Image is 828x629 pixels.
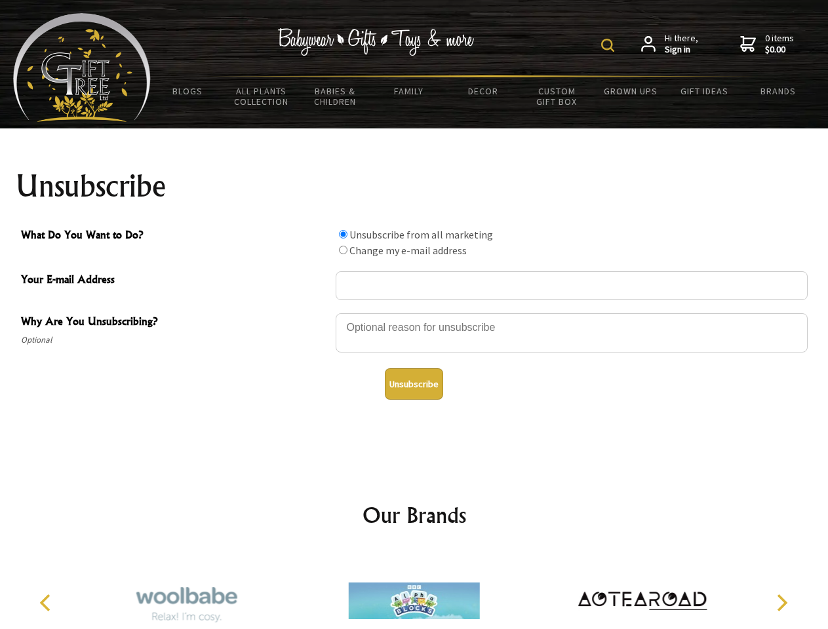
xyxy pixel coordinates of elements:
[151,77,225,105] a: BLOGS
[741,77,816,105] a: Brands
[21,332,329,348] span: Optional
[13,13,151,122] img: Babyware - Gifts - Toys and more...
[21,227,329,246] span: What Do You Want to Do?
[520,77,594,115] a: Custom Gift Box
[385,368,443,400] button: Unsubscribe
[339,230,347,238] input: What Do You Want to Do?
[765,32,794,56] span: 0 items
[21,271,329,290] span: Your E-mail Address
[225,77,299,115] a: All Plants Collection
[446,77,520,105] a: Decor
[278,28,475,56] img: Babywear - Gifts - Toys & more
[641,33,698,56] a: Hi there,Sign in
[601,39,614,52] img: product search
[767,588,796,617] button: Next
[593,77,667,105] a: Grown Ups
[298,77,372,115] a: Babies & Children
[372,77,446,105] a: Family
[349,244,467,257] label: Change my e-mail address
[336,313,808,353] textarea: Why Are You Unsubscribing?
[336,271,808,300] input: Your E-mail Address
[16,170,813,202] h1: Unsubscribe
[26,499,802,531] h2: Our Brands
[665,44,698,56] strong: Sign in
[33,588,62,617] button: Previous
[740,33,794,56] a: 0 items$0.00
[339,246,347,254] input: What Do You Want to Do?
[765,44,794,56] strong: $0.00
[665,33,698,56] span: Hi there,
[349,228,493,241] label: Unsubscribe from all marketing
[667,77,741,105] a: Gift Ideas
[21,313,329,332] span: Why Are You Unsubscribing?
